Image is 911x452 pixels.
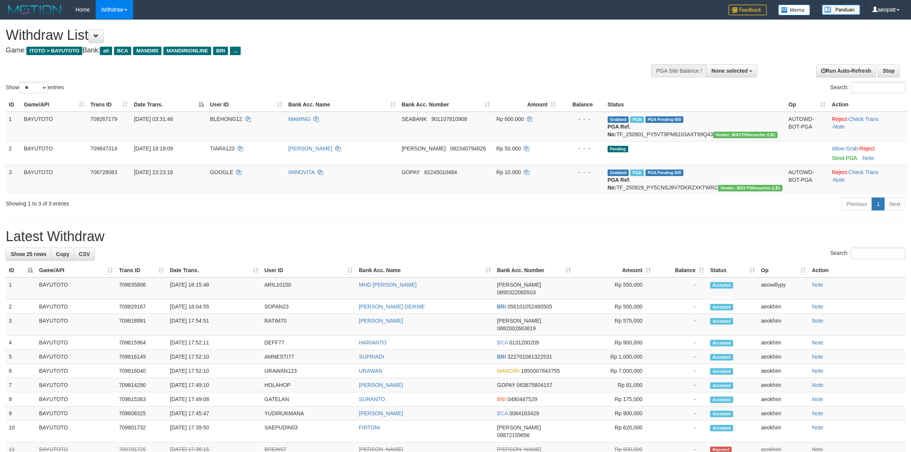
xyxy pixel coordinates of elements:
[261,350,356,364] td: AMNESTI77
[830,248,905,259] label: Search:
[26,47,82,55] span: ITOTO > BAYUTOTO
[497,382,515,388] span: GOPAY
[114,47,131,55] span: BCA
[87,98,131,112] th: Trans ID: activate to sort column ascending
[21,141,87,165] td: BAYUTOTO
[79,251,90,257] span: CSV
[424,169,457,175] span: Copy 82245010484 to clipboard
[849,116,879,122] a: Check Trans
[758,392,809,406] td: aeokhim
[812,396,823,402] a: Note
[167,406,261,421] td: [DATE] 17:45:47
[230,47,240,55] span: ...
[116,350,167,364] td: 709816149
[574,336,654,350] td: Rp 900,000
[402,145,446,152] span: [PERSON_NAME]
[21,112,87,142] td: BAYUTOTO
[261,392,356,406] td: GATELAN
[829,141,908,165] td: ·
[654,277,707,300] td: -
[167,300,261,314] td: [DATE] 18:04:55
[758,406,809,421] td: aeokhim
[872,197,885,210] a: 1
[758,350,809,364] td: aeokhim
[507,354,552,360] span: Copy 322701061322531 to clipboard
[134,169,173,175] span: [DATE] 23:23:16
[822,5,860,15] img: panduan.png
[654,336,707,350] td: -
[710,397,733,403] span: Accepted
[812,368,823,374] a: Note
[36,277,116,300] td: BAYUTOTO
[6,336,36,350] td: 4
[6,197,374,207] div: Showing 1 to 3 of 3 entries
[710,382,733,389] span: Accepted
[261,263,356,277] th: User ID: activate to sort column ascending
[710,340,733,346] span: Accepted
[829,112,908,142] td: · ·
[213,47,228,55] span: BRI
[116,392,167,406] td: 709815363
[36,378,116,392] td: BAYUTOTO
[207,98,285,112] th: User ID: activate to sort column ascending
[574,421,654,442] td: Rp 620,000
[496,169,521,175] span: Rp 10.000
[6,165,21,194] td: 3
[497,368,520,374] span: MANDIRI
[630,116,644,123] span: Marked by aeocindy
[654,350,707,364] td: -
[6,4,64,15] img: MOTION_logo.png
[496,145,521,152] span: Rp 50.000
[6,141,21,165] td: 2
[651,64,706,77] div: PGA Site Balance /
[261,314,356,336] td: RATIM70
[116,378,167,392] td: 709814290
[645,170,684,176] span: PGA Pending
[6,378,36,392] td: 7
[832,169,847,175] a: Reject
[11,251,46,257] span: Show 25 rows
[497,424,541,431] span: [PERSON_NAME]
[36,300,116,314] td: BAYUTOTO
[851,82,905,93] input: Search:
[812,424,823,431] a: Note
[710,354,733,361] span: Accepted
[711,68,748,74] span: None selected
[493,98,559,112] th: Amount: activate to sort column ascending
[497,289,536,295] span: Copy 0895322065503 to clipboard
[816,64,876,77] a: Run Auto-Refresh
[863,155,874,161] a: Note
[809,263,905,277] th: Action
[574,314,654,336] td: Rp 575,000
[833,177,845,183] a: Note
[6,82,64,93] label: Show entries
[786,165,829,194] td: AUTOWD-BOT-PGA
[497,325,536,331] span: Copy 0882002663819 to clipboard
[497,339,508,346] span: BCA
[654,421,707,442] td: -
[786,112,829,142] td: AUTOWD-BOT-PGA
[399,98,493,112] th: Bank Acc. Number: activate to sort column ascending
[261,277,356,300] td: ARIL10150
[605,98,786,112] th: Status
[829,98,908,112] th: Action
[654,378,707,392] td: -
[562,168,601,176] div: - - -
[6,263,36,277] th: ID: activate to sort column descending
[51,248,74,261] a: Copy
[167,314,261,336] td: [DATE] 17:54:51
[812,382,823,388] a: Note
[116,314,167,336] td: 709818991
[134,145,173,152] span: [DATE] 18:18:09
[90,116,117,122] span: 709267179
[359,382,403,388] a: [PERSON_NAME]
[36,350,116,364] td: BAYUTOTO
[261,364,356,378] td: URAWAN123
[829,165,908,194] td: · ·
[574,364,654,378] td: Rp 7,000,000
[832,116,847,122] a: Reject
[6,28,600,43] h1: Withdraw List
[574,350,654,364] td: Rp 1,000,000
[786,98,829,112] th: Op: activate to sort column ascending
[758,378,809,392] td: aeokhim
